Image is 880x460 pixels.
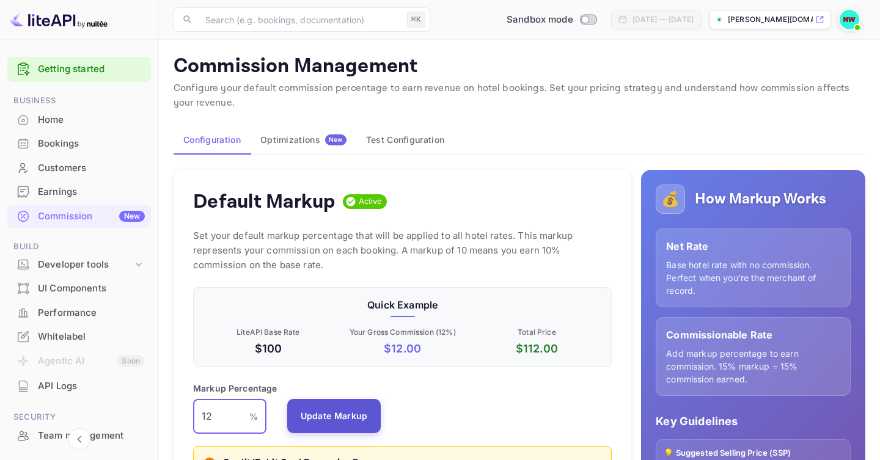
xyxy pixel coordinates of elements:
span: Business [7,94,151,108]
div: Home [38,113,145,127]
p: Your Gross Commission ( 12 %) [338,327,468,338]
p: Commission Management [174,54,865,79]
button: Update Markup [287,399,381,433]
p: 💰 [661,188,680,210]
a: Earnings [7,180,151,203]
div: Earnings [7,180,151,204]
div: Optimizations [260,134,346,145]
a: Whitelabel [7,325,151,348]
p: Key Guidelines [656,413,851,429]
div: Switch to Production mode [502,13,601,27]
div: Performance [38,306,145,320]
div: Team management [38,429,145,443]
a: Customers [7,156,151,179]
div: Whitelabel [38,330,145,344]
div: Team management [7,424,151,448]
p: Markup Percentage [193,382,277,395]
p: $100 [204,340,333,357]
p: % [249,410,258,423]
input: 0 [193,400,249,434]
p: $ 112.00 [472,340,602,357]
div: Earnings [38,185,145,199]
a: Performance [7,301,151,324]
p: Set your default markup percentage that will be applied to all hotel rates. This markup represent... [193,228,612,272]
p: 💡 Suggested Selling Price (SSP) [664,447,843,459]
button: Collapse navigation [68,428,90,450]
span: New [325,136,346,144]
div: ⌘K [407,12,425,27]
p: Quick Example [204,298,601,312]
div: Customers [38,161,145,175]
a: UI Components [7,277,151,299]
div: Bookings [38,137,145,151]
div: CommissionNew [7,205,151,228]
p: [PERSON_NAME][DOMAIN_NAME]... [728,14,813,25]
div: Performance [7,301,151,325]
span: Sandbox mode [507,13,573,27]
div: Customers [7,156,151,180]
p: Total Price [472,327,602,338]
a: API Logs [7,374,151,397]
span: Security [7,411,151,424]
p: Net Rate [666,239,840,254]
div: Bookings [7,132,151,156]
div: API Logs [38,379,145,393]
a: CommissionNew [7,205,151,227]
div: Whitelabel [7,325,151,349]
div: UI Components [38,282,145,296]
div: [DATE] — [DATE] [632,14,694,25]
p: Configure your default commission percentage to earn revenue on hotel bookings. Set your pricing ... [174,81,865,111]
a: Getting started [38,62,145,76]
h5: How Markup Works [695,189,826,209]
div: Developer tools [7,254,151,276]
p: $ 12.00 [338,340,468,357]
a: Team management [7,424,151,447]
span: Build [7,240,151,254]
p: Base hotel rate with no commission. Perfect when you're the merchant of record. [666,258,840,297]
div: Home [7,108,151,132]
input: Search (e.g. bookings, documentation) [198,7,402,32]
div: Commission [38,210,145,224]
a: Bookings [7,132,151,155]
span: Active [354,195,387,208]
p: Commissionable Rate [666,327,840,342]
button: Configuration [174,125,251,155]
a: Home [7,108,151,131]
div: Getting started [7,57,151,82]
div: UI Components [7,277,151,301]
h4: Default Markup [193,189,335,214]
div: Developer tools [38,258,133,272]
img: LiteAPI logo [10,10,108,29]
p: Add markup percentage to earn commission. 15% markup = 15% commission earned. [666,347,840,385]
div: New [119,211,145,222]
p: LiteAPI Base Rate [204,327,333,338]
img: Namrata Wicks [840,10,859,29]
button: Test Configuration [356,125,454,155]
div: API Logs [7,374,151,398]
